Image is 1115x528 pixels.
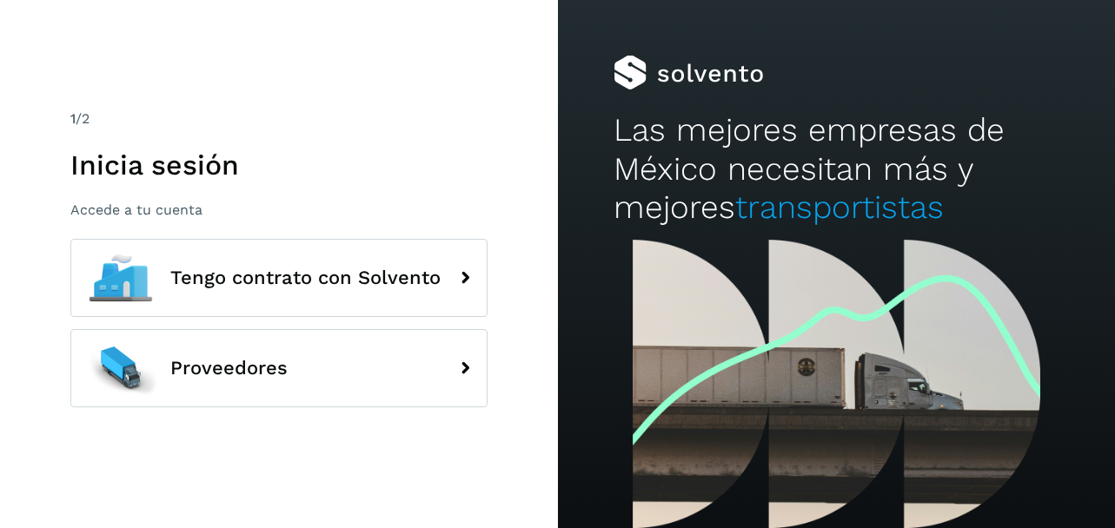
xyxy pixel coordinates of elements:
span: Proveedores [170,358,288,379]
span: transportistas [735,188,944,226]
div: /2 [70,109,488,129]
h2: Las mejores empresas de México necesitan más y mejores [614,111,1059,227]
span: Tengo contrato con Solvento [170,267,441,288]
button: Proveedores [70,329,488,407]
h1: Inicia sesión [70,148,488,181]
button: Tengo contrato con Solvento [70,239,488,317]
p: Accede a tu cuenta [70,201,488,218]
span: 1 [70,110,76,127]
